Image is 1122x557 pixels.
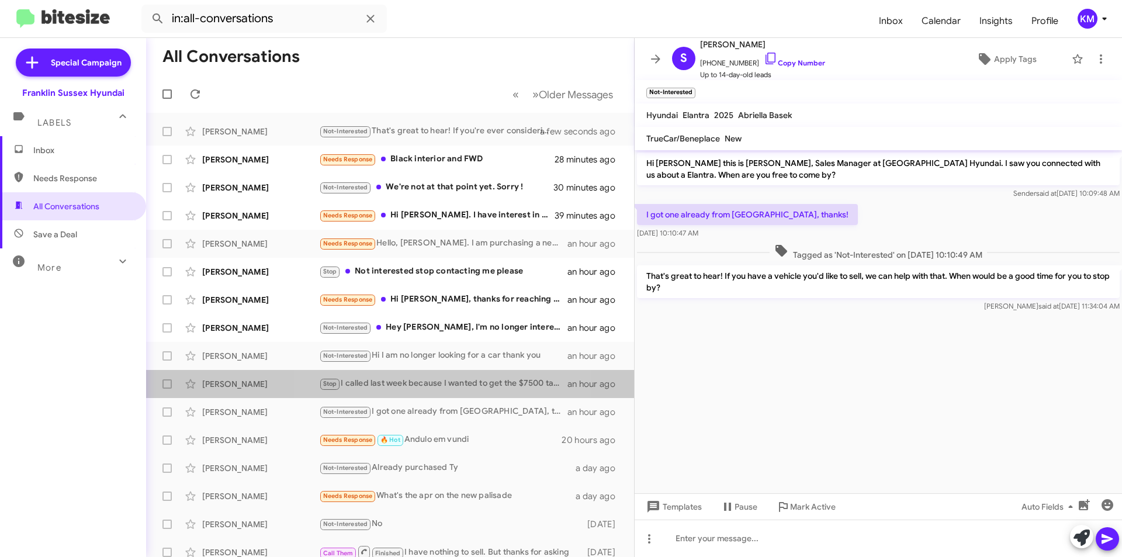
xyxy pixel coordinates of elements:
span: Not-Interested [323,464,368,472]
span: Finished [375,549,401,557]
div: Hi [PERSON_NAME]. I have interest in the hybrid model. [319,209,555,222]
span: Needs Response [323,212,373,219]
span: Auto Fields [1021,496,1078,517]
span: Up to 14-day-old leads [700,69,825,81]
div: I called last week because I wanted to get the $7500 tax credit. No one would give me a number al... [319,377,567,390]
p: That's great to hear! If you have a vehicle you'd like to sell, we can help with that. When would... [637,265,1120,298]
button: KM [1068,9,1109,29]
div: Hi I am no longer looking for a car thank you [319,349,567,362]
span: Needs Response [323,436,373,444]
div: a day ago [576,462,625,474]
div: Already purchased Ty [319,461,576,475]
div: No [319,517,581,531]
div: a day ago [576,490,625,502]
span: Stop [323,268,337,275]
span: TrueCar/Beneplace [646,133,720,144]
div: I got one already from [GEOGRAPHIC_DATA], thanks! [319,405,567,418]
a: Inbox [870,4,912,38]
span: Templates [644,496,702,517]
span: More [37,262,61,273]
span: Elantra [683,110,709,120]
input: Search [141,5,387,33]
span: » [532,87,539,102]
div: an hour ago [567,266,625,278]
div: Hi [PERSON_NAME], thanks for reaching out. Not seriously looking at the moment, just starting to ... [319,293,567,306]
div: [PERSON_NAME] [202,462,319,474]
div: [PERSON_NAME] [202,490,319,502]
div: [PERSON_NAME] [202,210,319,222]
div: an hour ago [567,378,625,390]
div: That's great to hear! If you're ever considering selling your current vehicle in the future, feel... [319,124,555,138]
h1: All Conversations [162,47,300,66]
span: Needs Response [323,240,373,247]
span: Not-Interested [323,184,368,191]
span: [PERSON_NAME] [DATE] 11:34:04 AM [984,302,1120,310]
div: [PERSON_NAME] [202,406,319,418]
button: Templates [635,496,711,517]
span: [PERSON_NAME] [700,37,825,51]
span: Not-Interested [323,520,368,528]
span: S [680,49,687,68]
div: 30 minutes ago [555,182,625,193]
button: Mark Active [767,496,845,517]
span: Abriella Basek [738,110,792,120]
a: Profile [1022,4,1068,38]
p: Hi [PERSON_NAME] this is [PERSON_NAME], Sales Manager at [GEOGRAPHIC_DATA] Hyundai. I saw you con... [637,153,1120,185]
div: Andulo em vundi [319,433,562,447]
div: an hour ago [567,238,625,250]
span: Sender [DATE] 10:09:48 AM [1013,189,1120,198]
div: an hour ago [567,350,625,362]
div: an hour ago [567,406,625,418]
span: Not-Interested [323,127,368,135]
div: KM [1078,9,1097,29]
div: [PERSON_NAME] [202,294,319,306]
span: Needs Response [323,155,373,163]
span: Save a Deal [33,229,77,240]
div: Not interested stop contacting me please [319,265,567,278]
div: an hour ago [567,294,625,306]
div: an hour ago [567,322,625,334]
span: New [725,133,742,144]
span: Needs Response [323,492,373,500]
a: Calendar [912,4,970,38]
div: [PERSON_NAME] [202,378,319,390]
span: Tagged as 'Not-Interested' on [DATE] 10:10:49 AM [770,244,987,261]
div: Hey [PERSON_NAME], I'm no longer interested, thanks! [319,321,567,334]
div: Franklin Sussex Hyundai [22,87,124,99]
div: [PERSON_NAME] [202,350,319,362]
div: We're not at that point yet. Sorry ! [319,181,555,194]
div: 39 minutes ago [555,210,625,222]
button: Pause [711,496,767,517]
div: [PERSON_NAME] [202,182,319,193]
a: Copy Number [764,58,825,67]
div: Hello, [PERSON_NAME]. I am purchasing a new [PERSON_NAME] SE, 2025. Would you share its price (wh... [319,237,567,250]
span: Needs Response [323,296,373,303]
a: Insights [970,4,1022,38]
span: Pause [735,496,757,517]
span: said at [1038,302,1059,310]
div: [PERSON_NAME] [202,266,319,278]
p: I got one already from [GEOGRAPHIC_DATA], thanks! [637,204,858,225]
div: [PERSON_NAME] [202,322,319,334]
span: Mark Active [790,496,836,517]
a: Special Campaign [16,49,131,77]
span: Apply Tags [994,49,1037,70]
span: Inbox [33,144,133,156]
span: said at [1036,189,1057,198]
div: 20 hours ago [562,434,625,446]
span: Hyundai [646,110,678,120]
button: Previous [505,82,526,106]
div: [PERSON_NAME] [202,518,319,530]
span: Call Them [323,549,354,557]
small: Not-Interested [646,88,695,98]
span: [PHONE_NUMBER] [700,51,825,69]
span: All Conversations [33,200,99,212]
button: Auto Fields [1012,496,1087,517]
div: 28 minutes ago [555,154,625,165]
div: [PERSON_NAME] [202,154,319,165]
div: Black interior and FWD [319,153,555,166]
div: [PERSON_NAME] [202,434,319,446]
